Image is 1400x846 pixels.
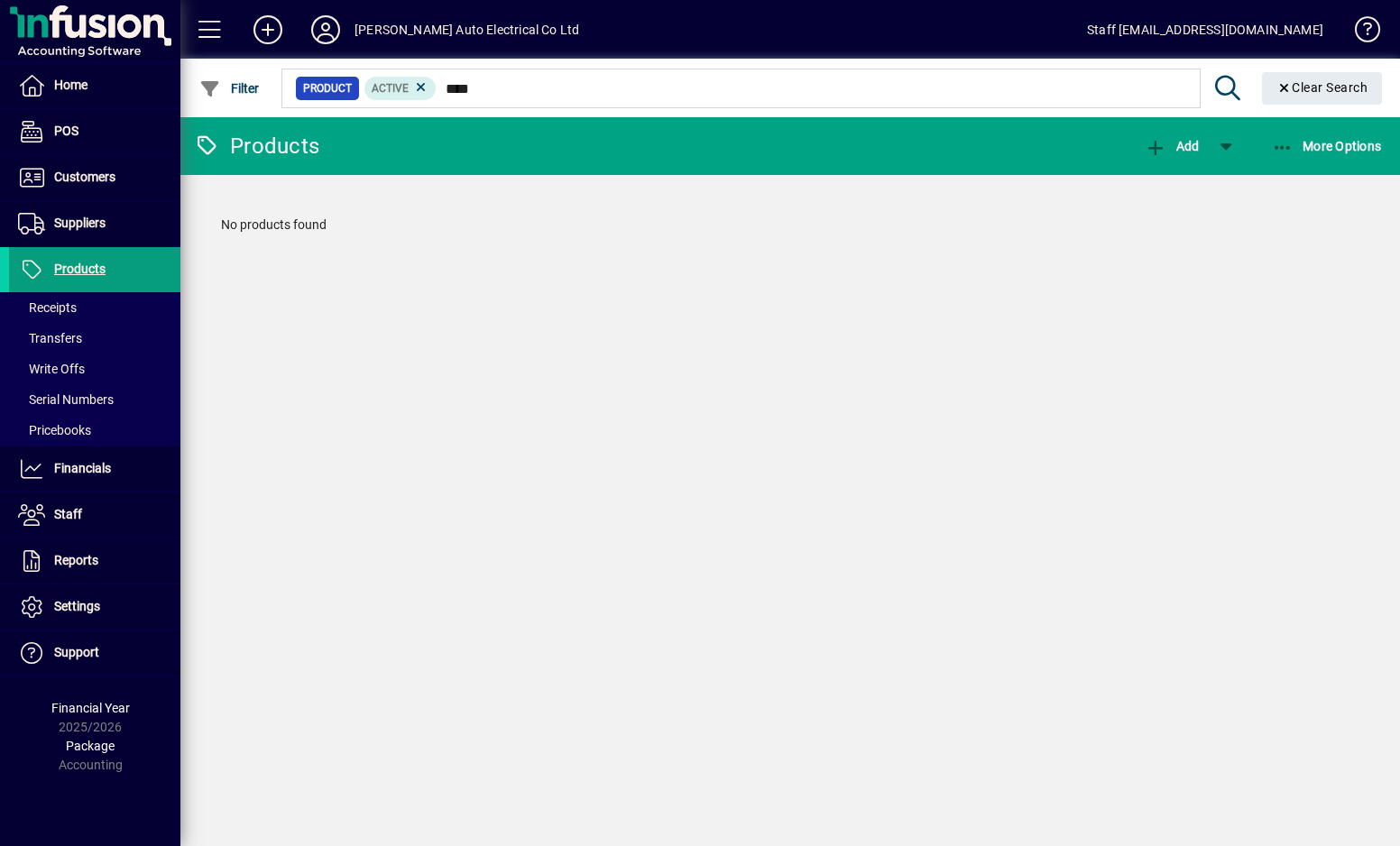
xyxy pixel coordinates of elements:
a: Pricebooks [9,415,180,446]
a: Support [9,630,180,676]
span: Suppliers [54,216,106,230]
span: Filter [199,81,260,96]
mat-chip: Activation Status: Active [364,77,437,100]
span: Add [1145,139,1199,153]
a: Settings [9,584,180,630]
span: Receipts [18,300,77,315]
a: Suppliers [9,201,180,246]
a: Staff [9,492,180,538]
button: Profile [297,14,355,46]
span: Financials [54,461,111,475]
span: Staff [54,507,82,521]
a: Knowledge Base [1341,4,1377,62]
button: More Options [1267,130,1386,162]
a: Write Offs [9,354,180,384]
a: Receipts [9,292,180,323]
div: [PERSON_NAME] Auto Electrical Co Ltd [355,15,579,44]
a: Serial Numbers [9,384,180,415]
a: Transfers [9,323,180,354]
span: Active [372,82,409,95]
button: Clear [1262,72,1383,105]
span: Financial Year [51,701,130,715]
a: POS [9,109,180,154]
a: Financials [9,446,180,492]
span: Customers [54,170,115,184]
button: Add [239,14,297,46]
span: Transfers [18,331,82,345]
span: POS [54,124,78,138]
span: Write Offs [18,362,85,376]
span: Settings [54,599,100,613]
span: More Options [1272,139,1382,153]
a: Customers [9,155,180,200]
span: Product [303,79,352,97]
span: Home [54,78,87,92]
span: Products [54,262,106,276]
div: No products found [203,198,1377,253]
span: Support [54,645,99,659]
a: Reports [9,538,180,584]
a: Home [9,63,180,108]
span: Package [66,739,115,753]
span: Clear Search [1276,80,1368,95]
span: Serial Numbers [18,392,114,407]
button: Add [1140,130,1203,162]
span: Reports [54,553,98,567]
div: Staff [EMAIL_ADDRESS][DOMAIN_NAME] [1087,15,1323,44]
span: Pricebooks [18,423,91,437]
div: Products [194,132,319,161]
button: Filter [195,72,264,105]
